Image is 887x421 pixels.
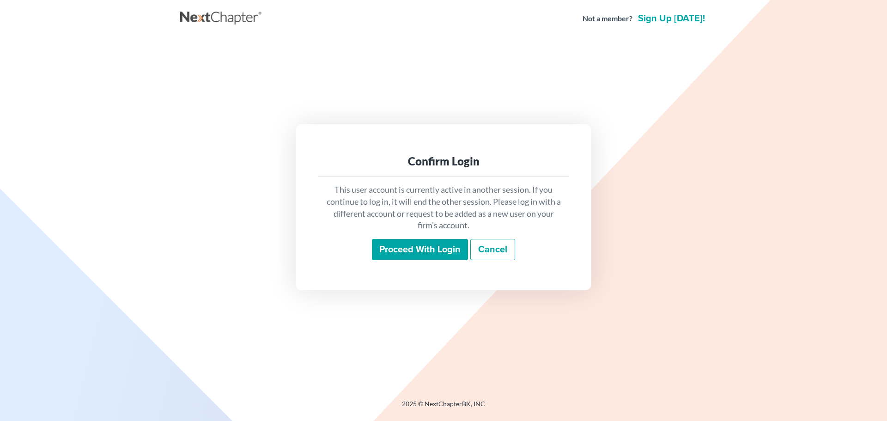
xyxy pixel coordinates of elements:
[636,14,707,23] a: Sign up [DATE]!
[180,399,707,416] div: 2025 © NextChapterBK, INC
[372,239,468,260] input: Proceed with login
[325,184,562,232] p: This user account is currently active in another session. If you continue to log in, it will end ...
[325,154,562,169] div: Confirm Login
[583,13,632,24] strong: Not a member?
[470,239,515,260] a: Cancel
